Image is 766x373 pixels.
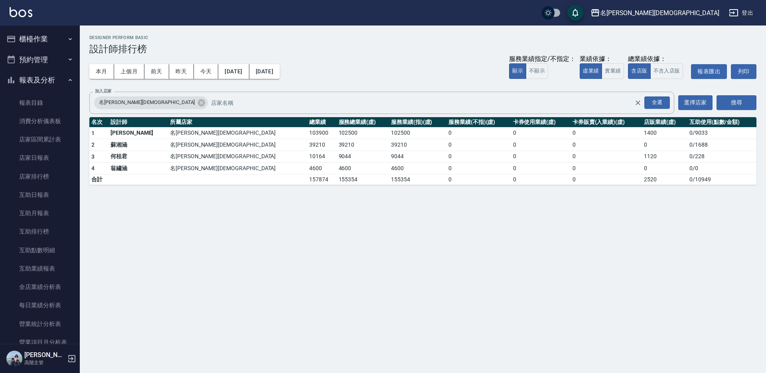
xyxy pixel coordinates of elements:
td: 合計 [89,174,109,185]
th: 設計師 [109,117,168,128]
td: 0 [571,174,642,185]
td: 翁繡涵 [109,163,168,175]
td: 39210 [337,139,389,151]
a: 報表目錄 [3,94,77,112]
input: 店家名稱 [209,96,648,110]
td: 0 [446,174,511,185]
th: 卡券販賣(入業績)(虛) [571,117,642,128]
td: 0 / 0 [687,163,756,175]
button: [DATE] [218,64,249,79]
label: 加入店家 [95,88,112,94]
th: 卡券使用業績(虛) [511,117,571,128]
a: 互助月報表 [3,204,77,222]
td: 0 [642,139,687,151]
img: Person [6,351,22,367]
span: 3 [91,153,95,160]
td: 102500 [337,127,389,139]
td: 0 / 228 [687,151,756,163]
td: 0 [511,163,571,175]
a: 全店業績分析表 [3,278,77,296]
th: 總業績 [307,117,336,128]
td: 0 [446,127,511,139]
button: 列印 [731,64,756,79]
span: 名[PERSON_NAME][DEMOGRAPHIC_DATA] [94,98,199,106]
h2: Designer Perform Basic [89,35,756,40]
td: 何桂君 [109,151,168,163]
button: 預約管理 [3,49,77,70]
th: 名次 [89,117,109,128]
td: 2520 [642,174,687,185]
td: 4600 [389,163,446,175]
td: 0 [446,139,511,151]
td: 名[PERSON_NAME][DEMOGRAPHIC_DATA] [168,151,307,163]
div: 服務業績指定/不指定： [509,55,576,63]
a: 互助業績報表 [3,259,77,278]
button: 上個月 [114,64,144,79]
td: 名[PERSON_NAME][DEMOGRAPHIC_DATA] [168,163,307,175]
h3: 設計師排行榜 [89,43,756,55]
td: 157874 [307,174,336,185]
div: 業績依據： [580,55,624,63]
td: 10164 [307,151,336,163]
button: 報表匯出 [691,64,727,79]
td: 0 [642,163,687,175]
button: 登出 [726,6,756,20]
div: 總業績依據： [628,55,687,63]
td: 4600 [307,163,336,175]
td: 1400 [642,127,687,139]
td: 155354 [389,174,446,185]
div: 全選 [644,96,670,109]
a: 消費分析儀表板 [3,112,77,130]
a: 互助日報表 [3,186,77,204]
button: 不顯示 [526,63,548,79]
a: 店家日報表 [3,149,77,167]
button: 本月 [89,64,114,79]
button: 櫃檯作業 [3,29,77,49]
td: 102500 [389,127,446,139]
td: 0 [446,151,511,163]
span: 4 [91,165,95,171]
td: 1120 [642,151,687,163]
a: 營業統計分析表 [3,315,77,333]
td: 155354 [337,174,389,185]
button: Clear [632,97,644,108]
a: 店家區間累計表 [3,130,77,149]
button: 含店販 [628,63,650,79]
h5: [PERSON_NAME] [24,351,65,359]
td: 0 [571,127,642,139]
td: 名[PERSON_NAME][DEMOGRAPHIC_DATA] [168,127,307,139]
td: 0 / 10949 [687,174,756,185]
td: 0 [511,174,571,185]
button: save [567,5,583,21]
th: 店販業績(虛) [642,117,687,128]
td: 0 [571,163,642,175]
td: 0 / 9033 [687,127,756,139]
a: 營業項目月分析表 [3,333,77,351]
td: 39210 [307,139,336,151]
div: 名[PERSON_NAME][DEMOGRAPHIC_DATA] [600,8,719,18]
td: 103900 [307,127,336,139]
table: a dense table [89,117,756,185]
td: 0 [511,151,571,163]
p: 高階主管 [24,359,65,366]
button: [DATE] [249,64,280,79]
button: 不含入店販 [650,63,683,79]
div: 名[PERSON_NAME][DEMOGRAPHIC_DATA] [94,96,208,109]
td: 9044 [389,151,446,163]
button: 實業績 [602,63,624,79]
button: 選擇店家 [678,95,713,110]
a: 互助點數明細 [3,241,77,259]
span: 2 [91,141,95,148]
a: 互助排行榜 [3,222,77,241]
button: 搜尋 [717,95,756,110]
button: 前天 [144,64,169,79]
td: 0 [511,139,571,151]
td: 0 [511,127,571,139]
td: 0 [571,151,642,163]
a: 每日業績分析表 [3,296,77,314]
td: 4600 [337,163,389,175]
button: 虛業績 [580,63,602,79]
td: 0 [446,163,511,175]
button: Open [643,95,671,110]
